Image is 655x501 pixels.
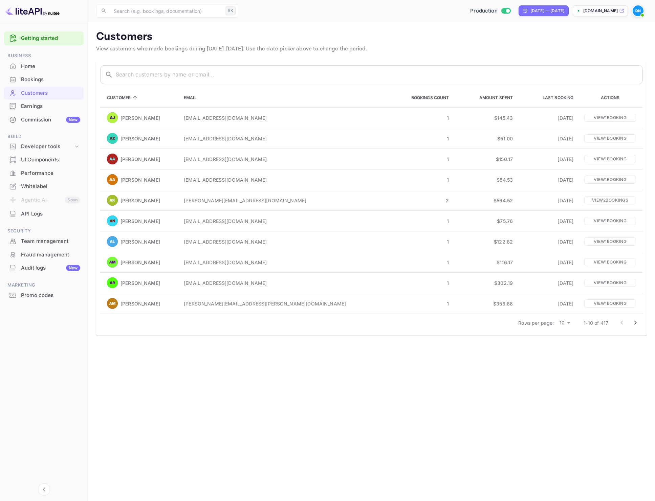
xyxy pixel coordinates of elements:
a: Whitelabel [4,180,84,192]
p: [DATE] [524,156,573,163]
p: 1 [391,218,449,225]
p: 2 [391,197,449,204]
a: Earnings [4,100,84,112]
p: View 1 booking [584,217,636,225]
div: New [66,265,80,271]
div: Customers [4,87,84,100]
img: Abdullah Almozeni [107,174,118,185]
img: Adam Joy [107,112,118,123]
img: Dominic Newboult [633,5,643,16]
div: Customers [21,89,80,97]
p: [PERSON_NAME] [121,197,160,204]
a: Promo codes [4,289,84,301]
p: $116.17 [460,259,513,266]
p: View 1 booking [584,134,636,142]
div: Switch to Sandbox mode [467,7,513,15]
p: View 1 booking [584,237,636,246]
p: [PERSON_NAME] [121,135,160,142]
a: Getting started [21,35,80,42]
p: [DATE] [524,135,573,142]
input: Search customers by name or email... [116,65,643,84]
p: [EMAIL_ADDRESS][DOMAIN_NAME] [184,176,380,183]
p: View 1 booking [584,279,636,287]
p: [PERSON_NAME] [121,279,160,287]
p: View 1 booking [584,258,636,266]
div: Bookings [4,73,84,86]
p: [DATE] [524,279,573,287]
span: View customers who made bookings during . Use the date picker above to change the period. [96,45,367,52]
p: 1 [391,135,449,142]
p: [PERSON_NAME] [121,156,160,163]
p: [EMAIL_ADDRESS][DOMAIN_NAME] [184,156,380,163]
p: 1 [391,300,449,307]
span: Amount Spent [471,94,513,102]
a: Audit logsNew [4,261,84,274]
div: [DATE] — [DATE] [530,8,564,14]
p: 1 [391,279,449,287]
div: UI Components [21,156,80,164]
a: CommissionNew [4,113,84,126]
img: Achariya Makarukpinyo [107,257,118,268]
p: 1 [391,156,449,163]
p: 1-10 of 417 [584,319,608,326]
div: Fraud management [4,248,84,261]
p: $51.00 [460,135,513,142]
p: [EMAIL_ADDRESS][DOMAIN_NAME] [184,279,380,287]
p: 1 [391,259,449,266]
div: Whitelabel [21,183,80,190]
p: [DATE] [524,197,573,204]
th: Actions [579,88,643,108]
p: [DATE] [524,300,573,307]
span: Production [470,7,498,15]
p: [PERSON_NAME] [121,259,160,266]
div: Home [21,63,80,70]
div: Home [4,60,84,73]
p: View 1 booking [584,155,636,163]
p: [PERSON_NAME][EMAIL_ADDRESS][PERSON_NAME][DOMAIN_NAME] [184,300,380,307]
div: Developer tools [21,143,73,151]
a: API Logs [4,207,84,220]
p: [DATE] [524,218,573,225]
div: Team management [21,237,80,245]
div: Bookings [21,76,80,84]
img: Abdullah Alasmari [107,154,118,164]
a: Home [4,60,84,72]
input: Search (e.g. bookings, documentation) [110,4,223,18]
div: Earnings [21,103,80,110]
span: Customer [107,94,139,102]
span: Security [4,227,84,235]
p: [DATE] [524,176,573,183]
p: $54.53 [460,176,513,183]
img: Alikhan Zhumabek [107,133,118,144]
p: 1 [391,114,449,121]
p: 1 [391,176,449,183]
span: Business [4,52,84,60]
p: View 1 booking [584,176,636,184]
img: Adrian Meronk [107,298,118,309]
div: Audit logsNew [4,261,84,275]
a: Team management [4,235,84,247]
a: Customers [4,87,84,99]
p: 1 [391,238,449,245]
p: Rows per page: [518,319,554,326]
div: Commission [21,116,80,124]
div: API Logs [4,207,84,221]
p: [EMAIL_ADDRESS][DOMAIN_NAME] [184,114,380,121]
img: Adam Reynolds [107,277,118,288]
div: Developer tools [4,141,84,153]
p: View 1 booking [584,299,636,308]
span: [DATE] - [DATE] [207,45,243,52]
div: Getting started [4,31,84,45]
p: [DATE] [524,114,573,121]
span: Email [184,94,205,102]
p: [PERSON_NAME] [121,300,160,307]
div: ⌘K [225,6,236,15]
a: UI Components [4,153,84,166]
a: Fraud management [4,248,84,261]
div: 10 [556,318,573,328]
p: [PERSON_NAME] [121,176,160,183]
img: Abraham Liebeskind [107,236,118,247]
span: Build [4,133,84,140]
